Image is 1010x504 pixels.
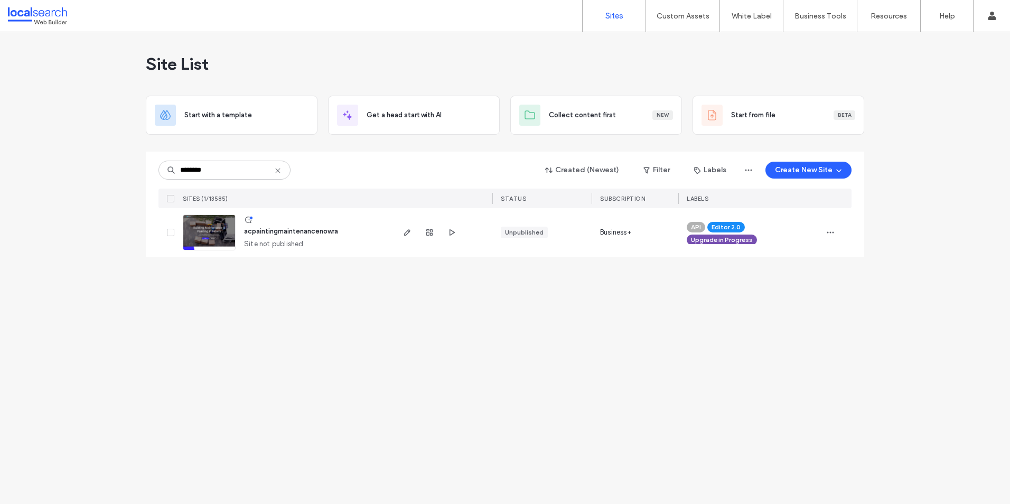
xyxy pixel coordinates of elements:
button: Create New Site [765,162,852,179]
span: API [691,222,701,232]
div: Beta [834,110,855,120]
span: SITES (1/13585) [183,195,228,202]
span: Site List [146,53,209,74]
a: acpaintingmaintenancenowra [244,227,338,235]
span: LABELS [687,195,708,202]
button: Filter [633,162,680,179]
div: Collect content firstNew [510,96,682,135]
span: SUBSCRIPTION [600,195,645,202]
span: Business+ [600,227,631,238]
span: Get a head start with AI [367,110,442,120]
label: Sites [605,11,623,21]
span: Start with a template [184,110,252,120]
span: Upgrade in Progress [691,235,753,245]
label: Help [939,12,955,21]
label: Business Tools [794,12,846,21]
button: Labels [685,162,736,179]
div: Start with a template [146,96,317,135]
label: Resources [871,12,907,21]
div: Get a head start with AI [328,96,500,135]
div: Unpublished [505,228,544,237]
label: Custom Assets [657,12,709,21]
div: Start from fileBeta [693,96,864,135]
span: Help [24,7,45,17]
span: Start from file [731,110,775,120]
span: STATUS [501,195,526,202]
span: Editor 2.0 [712,222,741,232]
span: Collect content first [549,110,616,120]
label: White Label [732,12,772,21]
div: New [652,110,673,120]
button: Created (Newest) [536,162,629,179]
span: Site not published [244,239,304,249]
